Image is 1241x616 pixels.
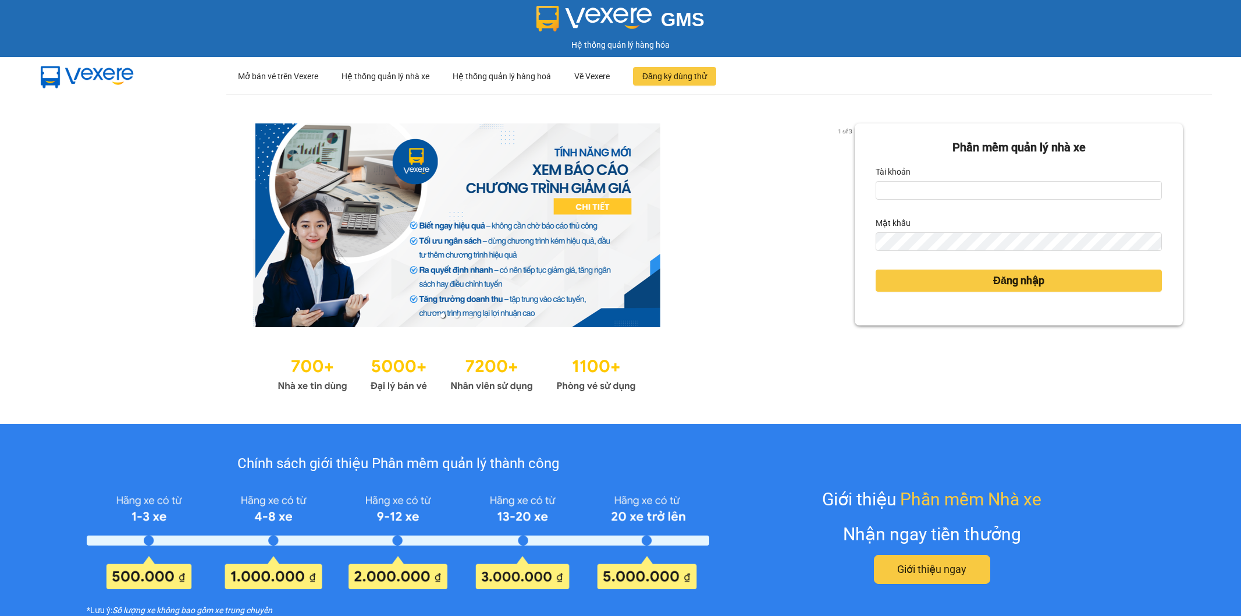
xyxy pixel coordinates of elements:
div: Giới thiệu [822,486,1041,513]
input: Tài khoản [876,181,1162,200]
div: Mở bán vé trên Vexere [238,58,318,95]
img: Statistics.png [278,351,636,395]
img: mbUUG5Q.png [29,57,145,95]
span: Giới thiệu ngay [897,561,966,578]
div: Hệ thống quản lý hàng hoá [453,58,551,95]
label: Mật khẩu [876,214,911,232]
li: slide item 1 [440,313,445,318]
span: Đăng ký dùng thử [642,70,707,83]
li: slide item 2 [454,313,459,318]
div: Chính sách giới thiệu Phần mềm quản lý thành công [87,453,709,475]
div: Nhận ngay tiền thưởng [843,521,1021,548]
span: Phần mềm Nhà xe [900,486,1041,513]
div: Phần mềm quản lý nhà xe [876,139,1162,157]
button: next slide / item [838,123,855,327]
a: GMS [536,17,705,27]
span: Đăng nhập [993,272,1044,289]
div: Hệ thống quản lý nhà xe [342,58,429,95]
span: GMS [661,9,705,30]
div: Hệ thống quản lý hàng hóa [3,38,1238,51]
img: policy-intruduce-detail.png [87,490,709,590]
input: Mật khẩu [876,232,1162,251]
button: Giới thiệu ngay [874,555,990,584]
img: logo 2 [536,6,652,31]
button: Đăng ký dùng thử [633,67,716,86]
li: slide item 3 [468,313,473,318]
div: Về Vexere [574,58,610,95]
button: previous slide / item [58,123,74,327]
button: Đăng nhập [876,270,1162,292]
label: Tài khoản [876,162,911,181]
p: 1 of 3 [834,123,855,139]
